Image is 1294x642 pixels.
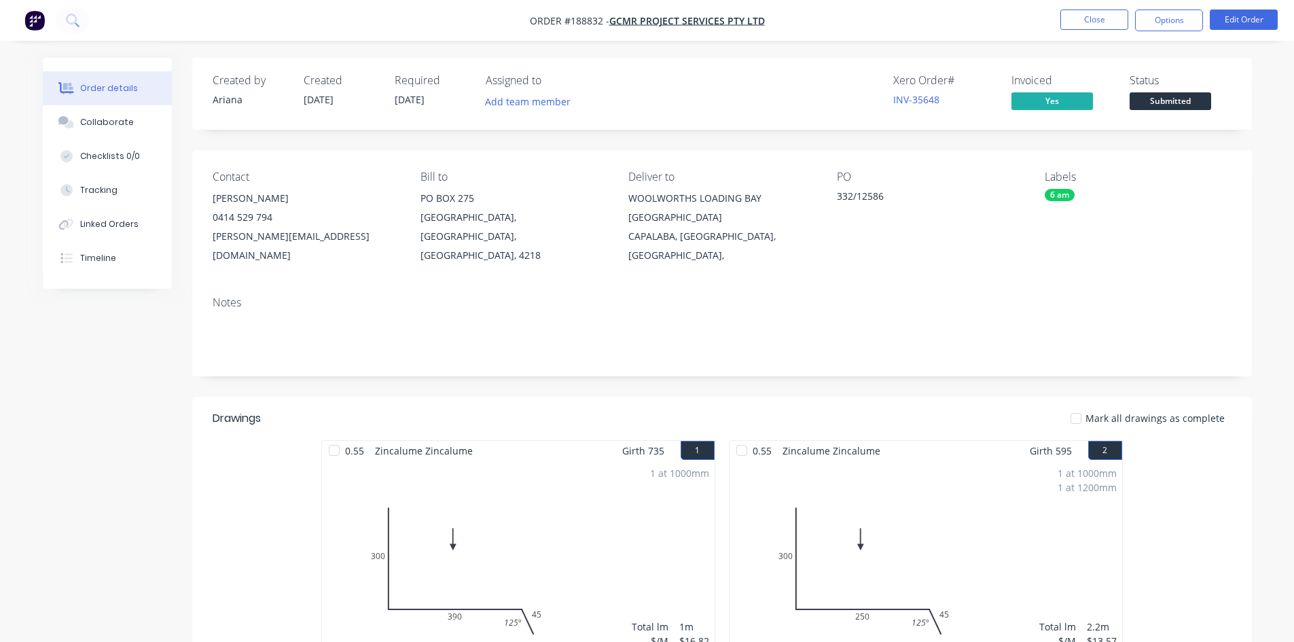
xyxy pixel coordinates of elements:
[420,189,607,208] div: PO BOX 275
[530,14,609,27] span: Order #188832 -
[43,105,172,139] button: Collaborate
[486,74,622,87] div: Assigned to
[80,82,138,94] div: Order details
[1130,74,1232,87] div: Status
[213,227,399,265] div: [PERSON_NAME][EMAIL_ADDRESS][DOMAIN_NAME]
[80,252,116,264] div: Timeline
[43,207,172,241] button: Linked Orders
[1058,480,1117,495] div: 1 at 1200mm
[1030,441,1072,461] span: Girth 595
[80,184,118,196] div: Tracking
[395,93,425,106] span: [DATE]
[420,171,607,183] div: Bill to
[213,296,1232,309] div: Notes
[420,189,607,265] div: PO BOX 275[GEOGRAPHIC_DATA], [GEOGRAPHIC_DATA], [GEOGRAPHIC_DATA], 4218
[43,139,172,173] button: Checklists 0/0
[1087,620,1117,634] div: 2.2m
[213,410,261,427] div: Drawings
[1088,441,1122,460] button: 2
[777,441,886,461] span: Zincalume Zincalume
[43,71,172,105] button: Order details
[370,441,478,461] span: Zincalume Zincalume
[1045,189,1075,201] div: 6 am
[1011,74,1113,87] div: Invoiced
[213,171,399,183] div: Contact
[1210,10,1278,30] button: Edit Order
[628,171,814,183] div: Deliver to
[681,441,715,460] button: 1
[632,620,668,634] div: Total lm
[893,74,995,87] div: Xero Order #
[43,241,172,275] button: Timeline
[213,189,399,208] div: [PERSON_NAME]
[213,208,399,227] div: 0414 529 794
[340,441,370,461] span: 0.55
[1045,171,1231,183] div: Labels
[622,441,664,461] span: Girth 735
[395,74,469,87] div: Required
[609,14,765,27] a: GCMR Project Services Pty Ltd
[213,74,287,87] div: Created by
[486,92,578,111] button: Add team member
[650,466,709,480] div: 1 at 1000mm
[837,189,1007,208] div: 332/12586
[628,189,814,265] div: WOOLWORTHS LOADING BAY [GEOGRAPHIC_DATA]CAPALABA, [GEOGRAPHIC_DATA], [GEOGRAPHIC_DATA],
[1060,10,1128,30] button: Close
[24,10,45,31] img: Factory
[213,92,287,107] div: Ariana
[747,441,777,461] span: 0.55
[1039,620,1076,634] div: Total lm
[1011,92,1093,109] span: Yes
[679,620,709,634] div: 1m
[1085,411,1225,425] span: Mark all drawings as complete
[80,116,134,128] div: Collaborate
[1135,10,1203,31] button: Options
[1058,466,1117,480] div: 1 at 1000mm
[80,150,140,162] div: Checklists 0/0
[80,218,139,230] div: Linked Orders
[628,227,814,265] div: CAPALABA, [GEOGRAPHIC_DATA], [GEOGRAPHIC_DATA],
[1130,92,1211,113] button: Submitted
[420,208,607,265] div: [GEOGRAPHIC_DATA], [GEOGRAPHIC_DATA], [GEOGRAPHIC_DATA], 4218
[1130,92,1211,109] span: Submitted
[628,189,814,227] div: WOOLWORTHS LOADING BAY [GEOGRAPHIC_DATA]
[213,189,399,265] div: [PERSON_NAME]0414 529 794[PERSON_NAME][EMAIL_ADDRESS][DOMAIN_NAME]
[478,92,577,111] button: Add team member
[893,93,939,106] a: INV-35648
[837,171,1023,183] div: PO
[43,173,172,207] button: Tracking
[304,74,378,87] div: Created
[304,93,334,106] span: [DATE]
